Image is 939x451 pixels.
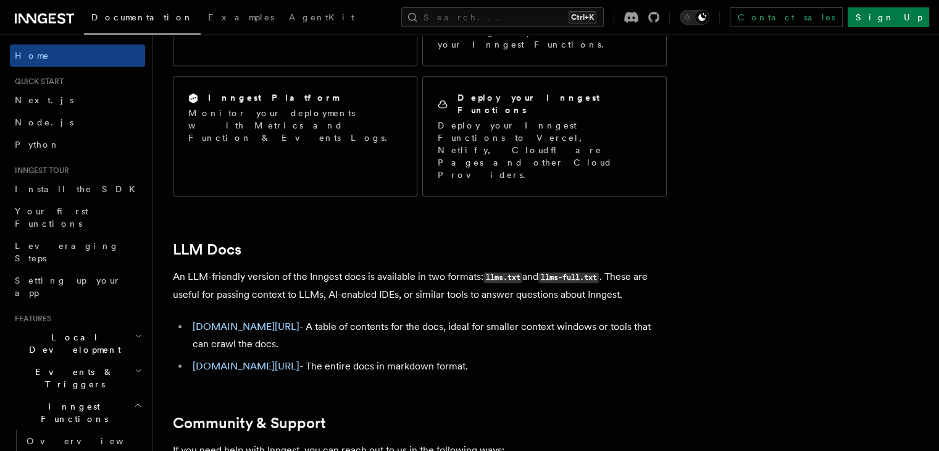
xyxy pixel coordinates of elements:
[730,7,843,27] a: Contact sales
[10,331,135,356] span: Local Development
[401,7,604,27] button: Search...Ctrl+K
[91,12,193,22] span: Documentation
[15,206,88,229] span: Your first Functions
[15,241,119,263] span: Leveraging Steps
[15,184,143,194] span: Install the SDK
[15,117,73,127] span: Node.js
[173,415,326,432] a: Community & Support
[10,314,51,324] span: Features
[208,12,274,22] span: Examples
[10,133,145,156] a: Python
[10,400,133,425] span: Inngest Functions
[282,4,362,33] a: AgentKit
[15,95,73,105] span: Next.js
[10,89,145,111] a: Next.js
[10,178,145,200] a: Install the SDK
[10,200,145,235] a: Your first Functions
[188,107,402,144] p: Monitor your deployments with Metrics and Function & Events Logs.
[189,318,667,353] li: - A table of contents for the docs, ideal for smaller context windows or tools that can crawl the...
[422,76,667,196] a: Deploy your Inngest FunctionsDeploy your Inngest Functions to Vercel, Netlify, Cloudflare Pages a...
[27,436,154,446] span: Overview
[193,360,299,372] a: [DOMAIN_NAME][URL]
[289,12,354,22] span: AgentKit
[457,91,651,116] h2: Deploy your Inngest Functions
[10,235,145,269] a: Leveraging Steps
[538,272,599,283] code: llms-full.txt
[10,326,145,361] button: Local Development
[10,166,69,175] span: Inngest tour
[15,49,49,62] span: Home
[173,76,417,196] a: Inngest PlatformMonitor your deployments with Metrics and Function & Events Logs.
[10,361,145,395] button: Events & Triggers
[10,366,135,390] span: Events & Triggers
[10,44,145,67] a: Home
[10,111,145,133] a: Node.js
[84,4,201,35] a: Documentation
[438,119,651,181] p: Deploy your Inngest Functions to Vercel, Netlify, Cloudflare Pages and other Cloud Providers.
[15,276,121,298] span: Setting up your app
[208,91,339,104] h2: Inngest Platform
[15,140,60,150] span: Python
[201,4,282,33] a: Examples
[680,10,709,25] button: Toggle dark mode
[193,321,299,332] a: [DOMAIN_NAME][URL]
[848,7,929,27] a: Sign Up
[10,269,145,304] a: Setting up your app
[173,268,667,303] p: An LLM-friendly version of the Inngest docs is available in two formats: and . These are useful f...
[189,358,667,375] li: - The entire docs in markdown format.
[173,241,241,258] a: LLM Docs
[569,11,596,23] kbd: Ctrl+K
[10,77,64,86] span: Quick start
[483,272,522,283] code: llms.txt
[10,395,145,430] button: Inngest Functions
